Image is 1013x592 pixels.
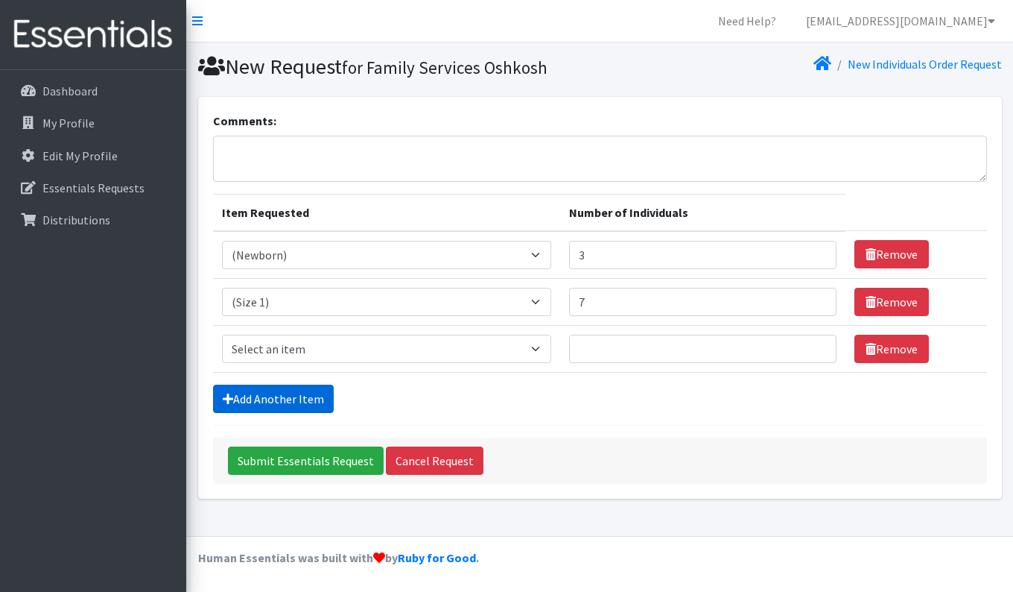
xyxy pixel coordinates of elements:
a: Remove [854,240,929,268]
strong: Human Essentials was built with by . [198,550,479,565]
small: for Family Services Oshkosh [342,57,547,78]
a: Remove [854,288,929,316]
a: New Individuals Order Request [848,57,1002,72]
a: Remove [854,335,929,363]
a: Distributions [6,205,180,235]
a: Need Help? [706,6,788,36]
a: My Profile [6,108,180,138]
a: [EMAIL_ADDRESS][DOMAIN_NAME] [794,6,1007,36]
a: Ruby for Good [398,550,476,565]
label: Comments: [213,112,276,130]
a: Dashboard [6,76,180,106]
p: Essentials Requests [42,180,145,195]
input: Submit Essentials Request [228,447,384,475]
a: Edit My Profile [6,141,180,171]
p: Edit My Profile [42,148,118,163]
a: Add Another Item [213,385,334,413]
a: Cancel Request [386,447,483,475]
th: Number of Individuals [560,194,846,231]
p: Dashboard [42,84,98,98]
p: My Profile [42,116,95,130]
img: HumanEssentials [6,10,180,60]
th: Item Requested [213,194,560,231]
a: Essentials Requests [6,173,180,203]
h1: New Request [198,54,594,80]
p: Distributions [42,212,110,227]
